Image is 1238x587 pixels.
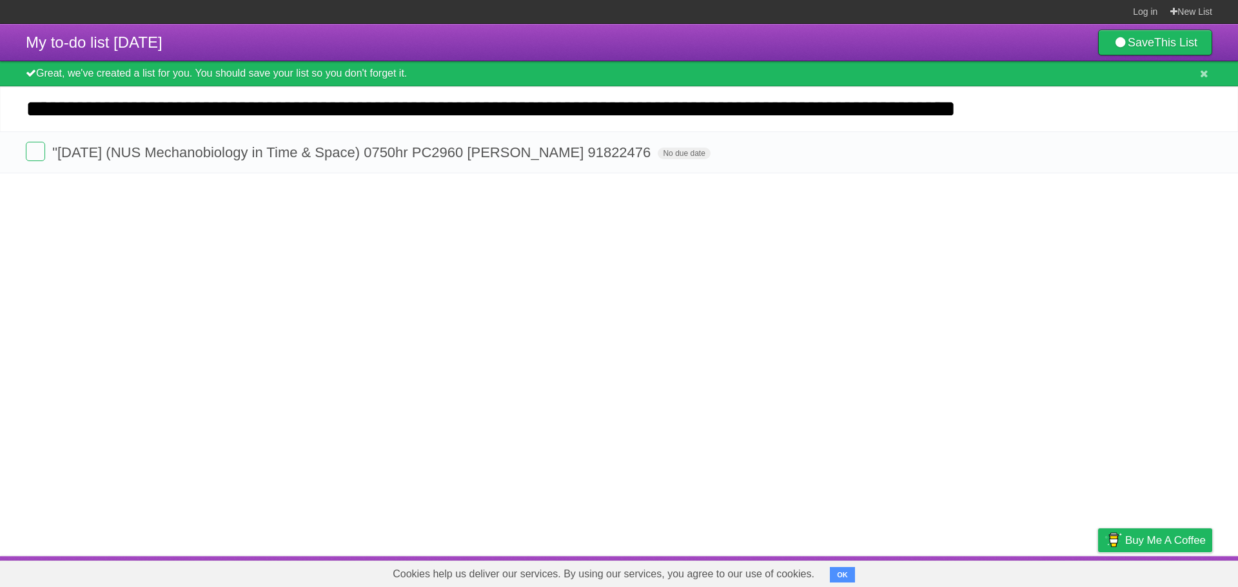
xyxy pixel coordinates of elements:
[1098,30,1212,55] a: SaveThis List
[1105,529,1122,551] img: Buy me a coffee
[1098,528,1212,552] a: Buy me a coffee
[380,561,827,587] span: Cookies help us deliver our services. By using our services, you agree to our use of cookies.
[26,142,45,161] label: Done
[927,559,954,584] a: About
[1154,36,1197,49] b: This List
[830,567,855,582] button: OK
[1131,559,1212,584] a: Suggest a feature
[1125,529,1206,552] span: Buy me a coffee
[658,148,710,159] span: No due date
[969,559,1021,584] a: Developers
[1037,559,1066,584] a: Terms
[1081,559,1115,584] a: Privacy
[52,144,654,160] span: "[DATE] (NUS Mechanobiology in Time & Space) 0750hr PC2960 [PERSON_NAME] 91822476
[26,34,162,51] span: My to-do list [DATE]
